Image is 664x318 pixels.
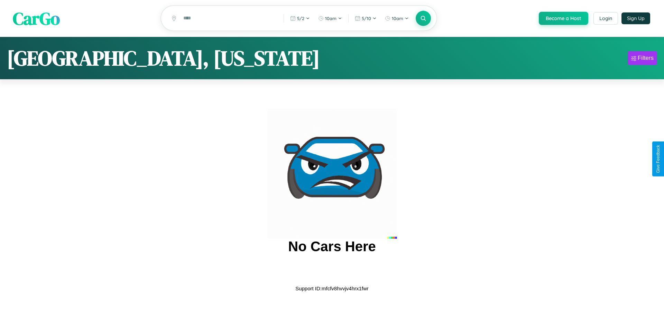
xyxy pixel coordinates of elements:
button: Sign Up [621,12,650,24]
span: 10am [392,16,403,21]
span: 5 / 10 [362,16,371,21]
button: 5/2 [287,13,313,24]
span: CarGo [13,6,60,30]
h1: [GEOGRAPHIC_DATA], [US_STATE] [7,44,320,72]
h2: No Cars Here [288,239,376,254]
button: 10am [381,13,412,24]
img: car [267,109,397,239]
button: 5/10 [351,13,380,24]
p: Support ID: mfcfv8hvvjv4hrx1fwr [295,284,369,293]
div: Filters [638,55,654,62]
button: 10am [315,13,345,24]
div: Give Feedback [656,145,661,173]
span: 5 / 2 [297,16,304,21]
button: Become a Host [539,12,588,25]
span: 10am [325,16,336,21]
button: Login [593,12,618,25]
button: Filters [628,51,657,65]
